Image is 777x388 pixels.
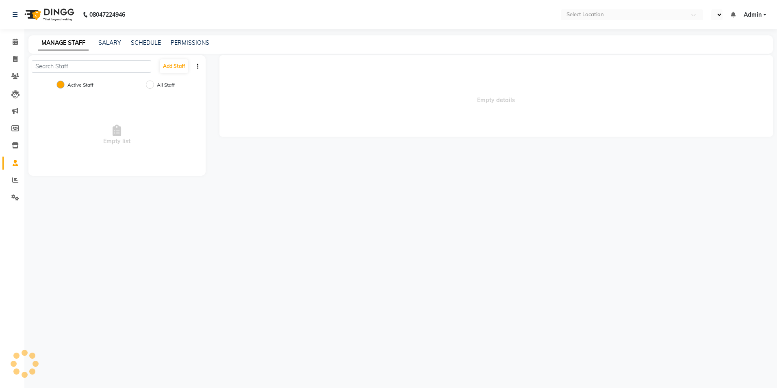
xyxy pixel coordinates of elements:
[744,11,762,19] span: Admin
[21,3,76,26] img: logo
[38,36,89,50] a: MANAGE STAFF
[89,3,125,26] b: 08047224946
[160,59,188,73] button: Add Staff
[28,94,206,176] div: Empty list
[566,11,604,19] div: Select Location
[32,60,151,73] input: Search Staff
[219,55,773,137] span: Empty details
[131,39,161,46] a: SCHEDULE
[98,39,121,46] a: SALARY
[171,39,209,46] a: PERMISSIONS
[157,81,175,89] label: All Staff
[67,81,93,89] label: Active Staff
